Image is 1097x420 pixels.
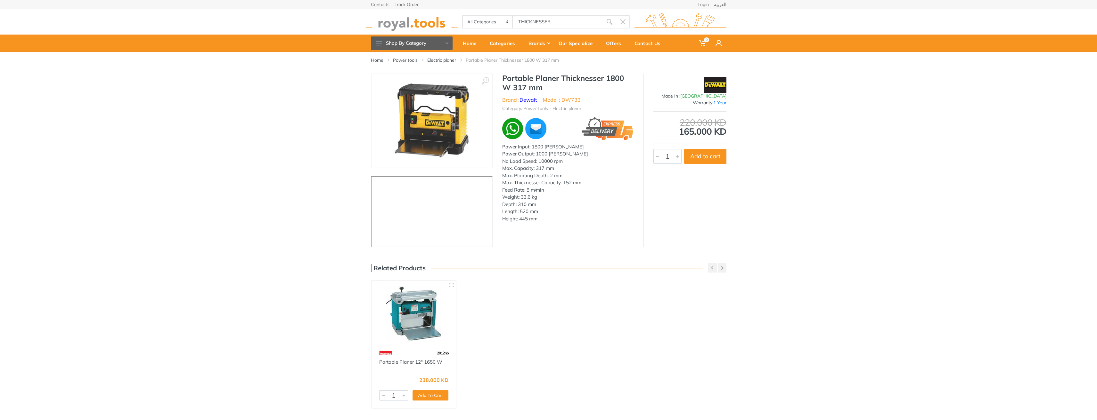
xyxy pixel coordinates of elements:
li: Model : DW733 [543,96,581,104]
div: Brands [524,36,554,50]
div: Offers [602,36,630,50]
li: Brand : [502,96,537,104]
img: Dewalt [704,77,726,93]
a: Our Specialize [554,35,602,52]
img: 42.webp [379,347,392,359]
a: Power tools [393,57,418,63]
a: Portable Planer 12" 1650 W [379,359,442,365]
div: Warranty: [653,99,726,106]
nav: breadcrumb [371,57,726,63]
div: Power Input: 1800 [PERSON_NAME] Power Output: 1000 [PERSON_NAME] No Load Speed: 10000 rpm Max. Ca... [502,143,634,223]
img: express.png [582,117,633,140]
img: Royal Tools - Portable Planer 12 [377,286,451,341]
a: 0 [695,35,711,52]
a: Home [371,57,383,63]
li: Portable Planer Thicknesser 1800 W 317 mm [466,57,569,63]
div: Made In : [653,93,726,99]
span: 0 [704,37,709,42]
img: wa.webp [502,118,523,139]
span: 1 Year [713,100,726,106]
h3: Related Products [371,264,426,272]
h1: Portable Planer Thicknesser 1800 W 317 mm [502,74,634,92]
img: ma.webp [524,117,547,140]
div: Home [458,36,485,50]
img: Royal Tools - Portable Planer Thicknesser 1800 W 317 mm [391,81,472,161]
a: Login [698,2,709,7]
select: Category [463,16,513,28]
li: Category: Power tools - Electric planer [502,105,581,112]
a: Contact Us [630,35,669,52]
div: Our Specialize [554,36,602,50]
a: Contacts [371,2,389,7]
span: 2012nb [437,351,448,355]
a: Electric planer [427,57,456,63]
div: Contact Us [630,36,669,50]
button: Add to cart [684,149,726,164]
button: Add To Cart [413,390,448,400]
img: royal.tools Logo [366,13,458,31]
a: Categories [485,35,524,52]
span: [GEOGRAPHIC_DATA] [680,93,726,99]
div: 165.000 KD [653,118,726,136]
button: Shop By Category [371,36,453,50]
a: Offers [602,35,630,52]
div: Categories [485,36,524,50]
div: 238.000 KD [419,377,448,383]
a: Track Order [395,2,419,7]
div: 220.000 KD [653,118,726,127]
a: Dewalt [520,97,537,103]
a: العربية [714,2,726,7]
img: royal.tools Logo [634,13,726,31]
a: Home [458,35,485,52]
input: Site search [513,15,602,28]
